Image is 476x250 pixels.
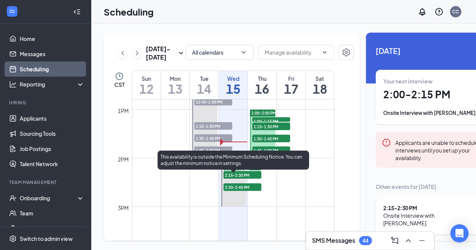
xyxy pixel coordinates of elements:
div: Reporting [20,80,85,88]
svg: Error [382,138,391,147]
input: Manage availability [265,48,318,57]
button: Settings [339,45,354,60]
svg: SmallChevronDown [176,49,186,58]
div: Tue [190,75,218,82]
span: CST [114,81,125,88]
span: 1:45-2:00 PM [252,146,290,154]
h1: 12 [132,82,161,95]
h1: 13 [161,82,189,95]
span: 1:30-1:45 PM [194,134,232,142]
svg: Notifications [418,7,427,16]
span: 1:00-1:15 PM [252,117,290,125]
a: October 13, 2025 [161,71,189,99]
div: Fri [277,75,305,82]
svg: Clock [115,72,124,81]
button: ChevronLeft [119,47,127,59]
svg: QuestionInfo [434,7,443,16]
a: Messages [20,46,84,61]
a: Home [20,31,84,46]
a: October 16, 2025 [248,71,276,99]
div: Team Management [9,179,83,186]
a: Team [20,206,84,221]
a: Job Postings [20,141,84,156]
div: Mon [161,75,189,82]
span: 1:15-1:30 PM [252,123,290,130]
svg: WorkstreamLogo [8,8,16,15]
div: 44 [362,237,368,244]
svg: ComposeMessage [390,236,399,245]
span: 1:30-1:45 PM [252,135,290,142]
div: This availability is outside the Minimum Scheduling Notice. You can adjust the minimum notice in ... [158,151,309,170]
div: 1pm [116,107,130,115]
div: Hiring [9,99,83,106]
span: 1:00-2:00 PM [251,110,276,116]
button: All calendarsChevronDown [186,45,254,60]
a: Documents [20,221,84,236]
span: 1:45-2:00 PM [194,146,232,154]
h1: 15 [219,82,247,95]
a: Settings [339,45,354,61]
div: Open Intercom Messenger [450,224,468,242]
a: October 15, 2025 [219,71,247,99]
div: Switch to admin view [20,235,73,242]
div: Thu [248,75,276,82]
h3: [DATE] - [DATE] [146,45,176,61]
svg: Settings [342,48,351,57]
a: October 18, 2025 [306,71,334,99]
h1: Scheduling [104,5,154,18]
span: 2:15-2:30 PM [223,171,261,179]
div: CC [452,8,459,15]
button: ChevronRight [133,47,141,59]
a: October 14, 2025 [190,71,218,99]
h1: 16 [248,82,276,95]
a: Applicants [20,111,84,126]
svg: ChevronDown [240,49,247,56]
svg: ChevronRight [133,49,141,58]
svg: Analysis [9,80,17,88]
svg: ChevronLeft [119,49,126,58]
h1: 17 [277,82,305,95]
div: Wed [219,75,247,82]
h1: 18 [306,82,334,95]
div: 2pm [116,155,130,164]
a: Scheduling [20,61,84,77]
h3: SMS Messages [312,236,355,245]
svg: ChevronUp [404,236,413,245]
div: 3pm [116,204,130,212]
span: 2:30-2:45 PM [223,183,261,191]
svg: UserCheck [9,194,17,202]
svg: Collapse [73,8,81,16]
button: Minimize [416,234,428,247]
a: Talent Network [20,156,84,171]
svg: Settings [9,235,17,242]
button: ComposeMessage [389,234,401,247]
h1: 14 [190,82,218,95]
div: Sun [132,75,161,82]
svg: ChevronDown [321,49,328,55]
div: Onboarding [20,194,78,202]
div: Sat [306,75,334,82]
span: 1:15-1:30 PM [194,122,232,130]
a: October 17, 2025 [277,71,305,99]
svg: Minimize [417,236,426,245]
a: October 12, 2025 [132,71,161,99]
a: Sourcing Tools [20,126,84,141]
button: ChevronUp [402,234,414,247]
span: 12:45-1:00 PM [194,98,232,105]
